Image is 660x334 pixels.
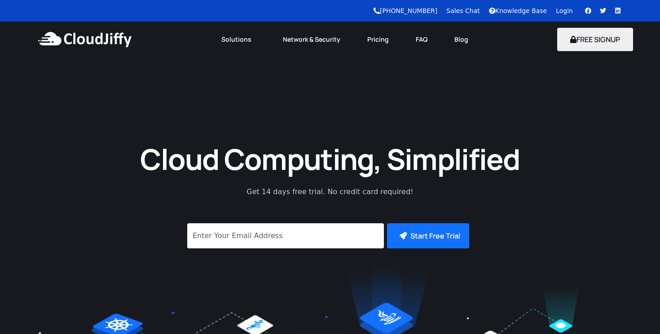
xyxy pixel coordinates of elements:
a: Solutions [208,30,269,49]
a: Pricing [354,30,402,49]
button: FREE SIGNUP [557,28,633,51]
h1: Cloud Computing, Simplified [128,140,532,178]
a: Knowledge Base [489,7,547,14]
a: [PHONE_NUMBER] [374,7,437,14]
a: Network & Security [269,30,354,49]
a: FREE SIGNUP [557,35,633,44]
a: FAQ [402,30,441,49]
p: Get 14 days free trial. No credit card required! [207,187,453,197]
a: Blog [441,30,482,49]
button: Start Free Trial [387,223,469,248]
input: Enter Your Email Address [187,223,384,248]
a: Login [556,7,573,14]
a: Sales Chat [446,7,480,14]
